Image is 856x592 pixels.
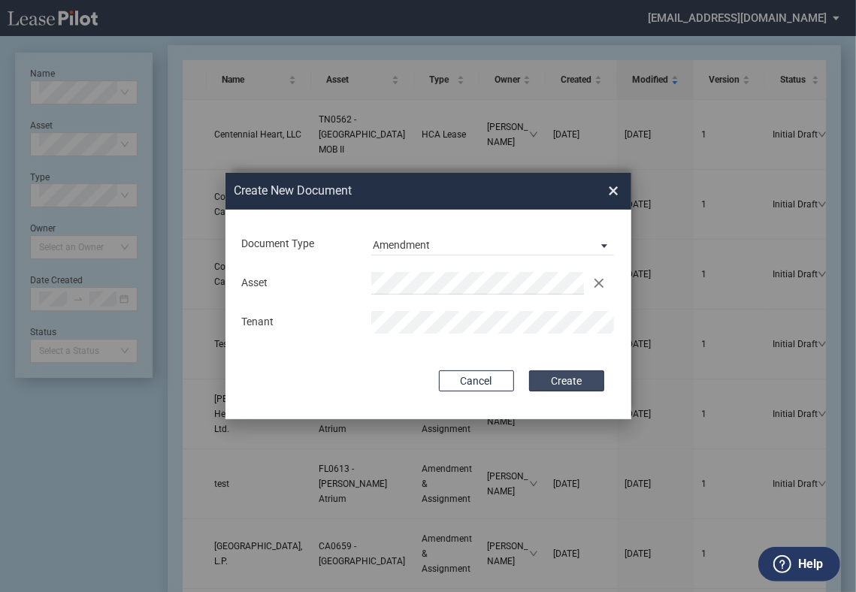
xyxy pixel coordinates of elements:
div: Asset [233,276,363,291]
md-select: Document Type: Amendment [371,233,614,255]
div: Amendment [373,239,430,251]
label: Help [798,554,823,574]
div: Document Type [233,237,363,252]
span: × [609,179,619,203]
md-dialog: Create New ... [225,173,631,419]
button: Cancel [439,370,514,391]
button: Create [529,370,604,391]
h2: Create New Document [234,183,555,199]
div: Tenant [233,315,363,330]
